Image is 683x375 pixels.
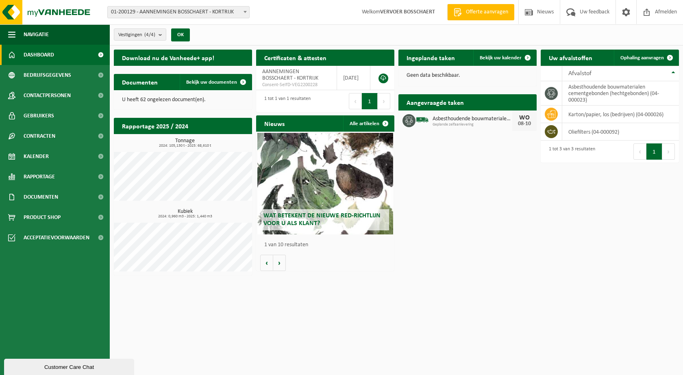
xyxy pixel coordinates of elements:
h3: Tonnage [118,138,252,148]
span: AANNEMINGEN BOSSCHAERT - KORTRIJK [262,69,318,81]
a: Wat betekent de nieuwe RED-richtlijn voor u als klant? [257,133,393,234]
span: 2024: 105,130 t - 2025: 68,610 t [118,144,252,148]
span: 01-200129 - AANNEMINGEN BOSSCHAERT - KORTRIJK [107,6,250,18]
button: 1 [646,143,662,160]
span: Acceptatievoorwaarden [24,228,89,248]
span: Afvalstof [568,70,592,77]
span: Bekijk uw kalender [480,55,522,61]
button: Vorige [260,255,273,271]
td: asbesthoudende bouwmaterialen cementgebonden (hechtgebonden) (04-000023) [562,81,679,106]
div: 1 tot 1 van 1 resultaten [260,92,311,110]
span: Kalender [24,146,49,167]
strong: VERVOER BOSSCHAERT [380,9,435,15]
div: WO [516,115,533,121]
span: Ophaling aanvragen [620,55,664,61]
span: Vestigingen [118,29,155,41]
span: Contactpersonen [24,85,71,106]
button: Next [662,143,675,160]
td: oliefilters (04-000092) [562,123,679,141]
span: Bedrijfsgegevens [24,65,71,85]
a: Bekijk uw kalender [473,50,536,66]
p: U heeft 62 ongelezen document(en). [122,97,244,103]
div: 1 tot 3 van 3 resultaten [545,143,595,160]
h2: Ingeplande taken [398,50,463,65]
button: Previous [633,143,646,160]
span: Gebruikers [24,106,54,126]
span: Dashboard [24,45,54,65]
td: [DATE] [337,66,370,90]
p: Geen data beschikbaar. [407,73,529,78]
span: Navigatie [24,24,49,45]
span: 01-200129 - AANNEMINGEN BOSSCHAERT - KORTRIJK [108,7,249,18]
a: Offerte aanvragen [447,4,514,20]
div: 08-10 [516,121,533,127]
a: Bekijk rapportage [191,134,251,150]
td: karton/papier, los (bedrijven) (04-000026) [562,106,679,123]
h2: Nieuws [256,115,293,131]
span: Asbesthoudende bouwmaterialen cementgebonden (hechtgebonden) [433,116,512,122]
button: OK [171,28,190,41]
a: Ophaling aanvragen [614,50,678,66]
button: Previous [349,93,362,109]
h2: Aangevraagde taken [398,94,472,110]
iframe: chat widget [4,357,136,375]
span: Geplande zelfaanlevering [433,122,512,127]
button: Next [378,93,390,109]
a: Bekijk uw documenten [180,74,251,90]
span: Product Shop [24,207,61,228]
span: Offerte aanvragen [464,8,510,16]
h2: Rapportage 2025 / 2024 [114,118,196,134]
h2: Download nu de Vanheede+ app! [114,50,222,65]
h3: Kubiek [118,209,252,219]
span: Wat betekent de nieuwe RED-richtlijn voor u als klant? [263,212,381,227]
img: BL-SO-LV [415,113,429,127]
button: 1 [362,93,378,109]
count: (4/4) [144,32,155,37]
button: Vestigingen(4/4) [114,28,166,41]
button: Volgende [273,255,286,271]
h2: Documenten [114,74,166,90]
span: 2024: 0,960 m3 - 2025: 1,440 m3 [118,215,252,219]
p: 1 van 10 resultaten [264,242,390,248]
span: Documenten [24,187,58,207]
span: Consent-SelfD-VEG2200228 [262,82,331,88]
h2: Certificaten & attesten [256,50,335,65]
span: Bekijk uw documenten [186,80,237,85]
a: Alle artikelen [343,115,394,132]
h2: Uw afvalstoffen [541,50,600,65]
span: Contracten [24,126,55,146]
span: Rapportage [24,167,55,187]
